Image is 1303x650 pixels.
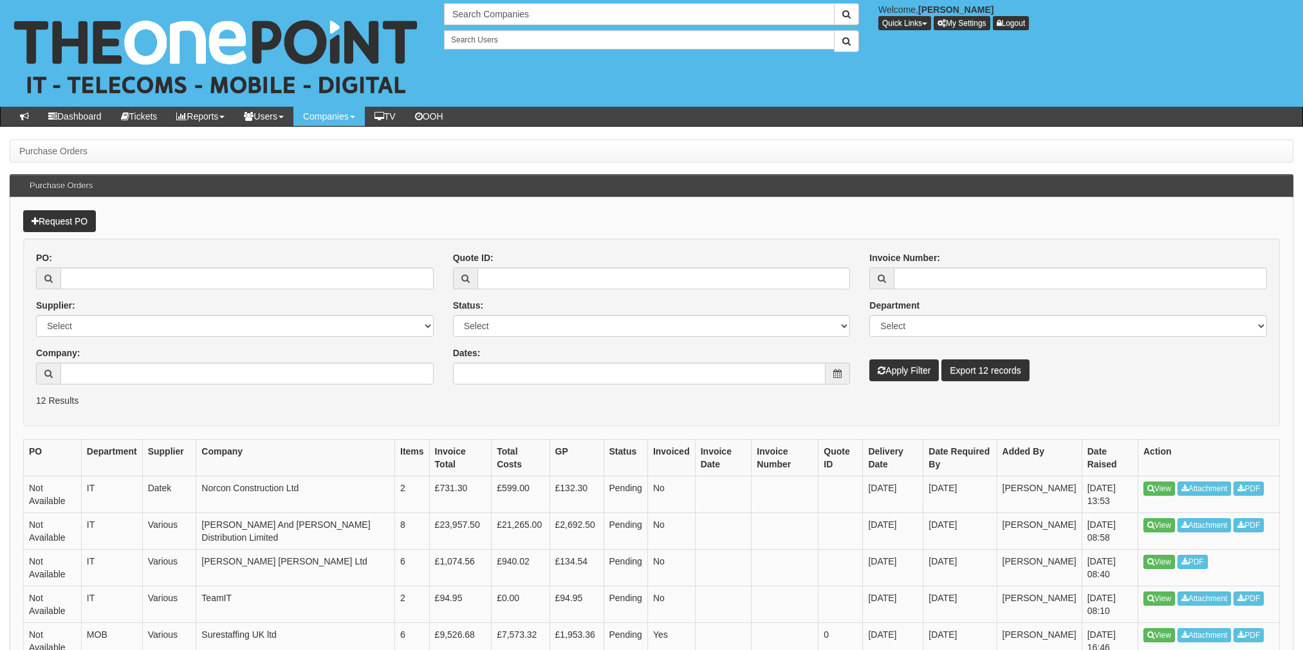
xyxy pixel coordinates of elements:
td: [DATE] [923,512,997,549]
td: Various [142,512,196,549]
td: [DATE] [863,512,923,549]
a: Users [234,107,293,126]
td: [DATE] 13:53 [1082,476,1138,512]
th: Items [395,439,430,476]
td: [DATE] 08:10 [1082,586,1138,622]
a: Attachment [1178,482,1232,496]
a: View [1143,518,1175,532]
td: £21,265.00 [492,512,550,549]
td: [PERSON_NAME] [997,476,1082,512]
th: Invoice Total [429,439,492,476]
td: Various [142,549,196,586]
a: PDF [1234,591,1264,606]
a: Attachment [1178,518,1232,532]
a: Reports [167,107,234,126]
td: 8 [395,512,430,549]
td: IT [81,549,142,586]
td: IT [81,476,142,512]
td: £0.00 [492,586,550,622]
th: Added By [997,439,1082,476]
td: No [647,549,695,586]
td: £94.95 [429,586,492,622]
td: Not Available [24,549,82,586]
td: [DATE] [863,476,923,512]
td: £94.95 [550,586,604,622]
td: No [647,476,695,512]
label: PO: [36,251,52,264]
th: Action [1138,439,1280,476]
td: 2 [395,476,430,512]
td: [PERSON_NAME] And [PERSON_NAME] Distribution Limited [196,512,395,549]
td: Not Available [24,512,82,549]
td: No [647,586,695,622]
button: Quick Links [878,16,931,30]
label: Supplier: [36,299,75,312]
th: Company [196,439,395,476]
td: £940.02 [492,549,550,586]
a: Attachment [1178,628,1232,642]
li: Purchase Orders [19,145,88,158]
td: [DATE] 08:40 [1082,549,1138,586]
td: [PERSON_NAME] [997,512,1082,549]
label: Quote ID: [453,251,494,264]
td: [DATE] [923,549,997,586]
a: Attachment [1178,591,1232,606]
td: £599.00 [492,476,550,512]
a: View [1143,628,1175,642]
input: Search Users [444,30,835,50]
button: Apply Filter [869,359,939,381]
th: Delivery Date [863,439,923,476]
td: Norcon Construction Ltd [196,476,395,512]
p: 12 Results [36,394,1267,407]
th: Status [604,439,647,476]
th: PO [24,439,82,476]
td: [DATE] [863,586,923,622]
td: [DATE] [923,586,997,622]
a: View [1143,555,1175,569]
a: PDF [1234,628,1264,642]
td: £2,692.50 [550,512,604,549]
a: OOH [405,107,453,126]
a: Dashboard [39,107,111,126]
label: Dates: [453,347,481,359]
td: Datek [142,476,196,512]
th: Supplier [142,439,196,476]
th: Invoice Date [695,439,752,476]
a: PDF [1178,555,1208,569]
a: Logout [993,16,1030,30]
th: Quote ID [818,439,863,476]
td: Pending [604,586,647,622]
td: Pending [604,476,647,512]
td: No [647,512,695,549]
th: Total Costs [492,439,550,476]
th: Date Required By [923,439,997,476]
td: £134.54 [550,549,604,586]
a: PDF [1234,482,1264,496]
a: Tickets [111,107,167,126]
td: [PERSON_NAME] [997,549,1082,586]
td: IT [81,512,142,549]
th: GP [550,439,604,476]
label: Invoice Number: [869,251,940,264]
td: Pending [604,512,647,549]
td: £23,957.50 [429,512,492,549]
td: [PERSON_NAME] [PERSON_NAME] Ltd [196,549,395,586]
td: [DATE] 08:58 [1082,512,1138,549]
a: PDF [1234,518,1264,532]
b: [PERSON_NAME] [918,5,993,15]
td: 2 [395,586,430,622]
input: Search Companies [444,3,835,25]
th: Date Raised [1082,439,1138,476]
h3: Purchase Orders [23,175,99,197]
a: Companies [293,107,365,126]
a: Request PO [23,210,96,232]
a: View [1143,482,1175,496]
a: TV [365,107,405,126]
td: TeamIT [196,586,395,622]
td: IT [81,586,142,622]
label: Department [869,299,919,312]
th: Invoice Number [752,439,818,476]
a: My Settings [934,16,990,30]
td: £1,074.56 [429,549,492,586]
div: Welcome, [869,3,1303,30]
